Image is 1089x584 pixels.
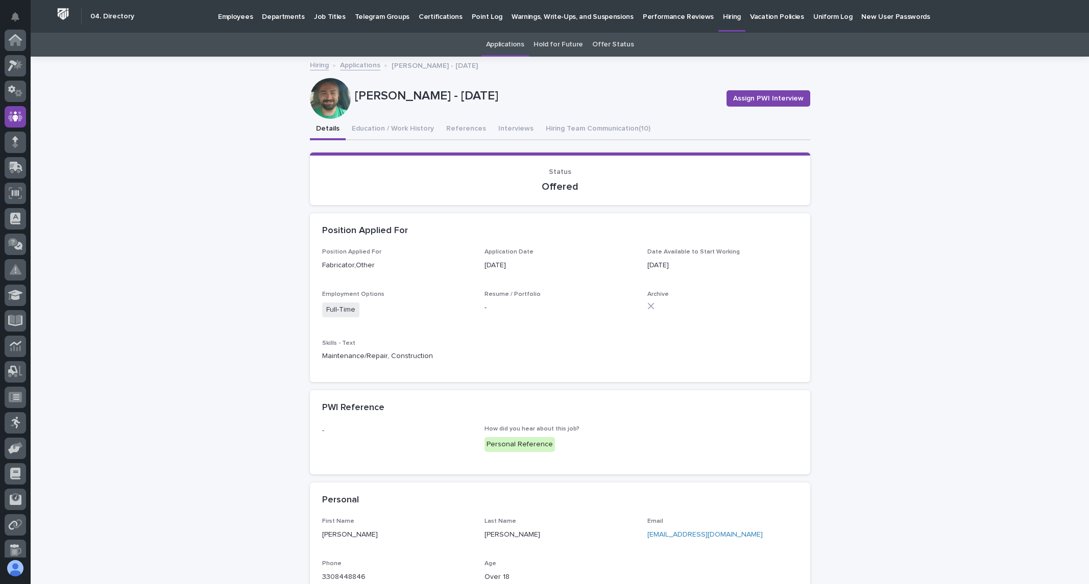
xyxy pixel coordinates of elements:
[310,59,329,70] a: Hiring
[346,119,440,140] button: Education / Work History
[90,12,134,21] h2: 04. Directory
[485,291,541,297] span: Resume / Portfolio
[485,529,635,540] p: [PERSON_NAME]
[310,119,346,140] button: Details
[486,33,524,57] a: Applications
[647,249,740,255] span: Date Available to Start Working
[322,249,381,255] span: Position Applied For
[485,302,635,313] p: -
[322,573,366,580] a: 3308448846
[322,181,798,193] p: Offered
[54,5,72,23] img: Workspace Logo
[534,33,583,57] a: Hold for Future
[485,518,516,524] span: Last Name
[5,6,26,28] button: Notifications
[322,561,342,567] span: Phone
[647,291,669,297] span: Archive
[647,518,663,524] span: Email
[322,260,473,271] p: Fabricator,Other
[492,119,540,140] button: Interviews
[13,12,26,29] div: Notifications
[592,33,634,57] a: Offer Status
[485,260,635,271] p: [DATE]
[322,529,473,540] p: [PERSON_NAME]
[322,402,384,414] h2: PWI Reference
[549,168,571,175] span: Status
[322,518,354,524] span: First Name
[485,426,579,432] span: How did you hear about this job?
[340,59,380,70] a: Applications
[322,225,408,237] h2: Position Applied For
[485,561,496,567] span: Age
[322,302,359,317] span: Full-Time
[322,495,359,506] h2: Personal
[322,340,355,346] span: Skills - Text
[440,119,492,140] button: References
[5,557,26,579] button: users-avatar
[647,260,798,271] p: [DATE]
[540,119,657,140] button: Hiring Team Communication (10)
[733,93,804,104] span: Assign PWI Interview
[322,291,384,297] span: Employment Options
[355,89,718,104] p: [PERSON_NAME] - [DATE]
[322,425,473,436] p: -
[647,531,763,538] a: [EMAIL_ADDRESS][DOMAIN_NAME]
[485,249,534,255] span: Application Date
[485,572,635,582] p: Over 18
[322,351,473,362] p: Maintenance/Repair, Construction
[485,437,555,452] div: Personal Reference
[727,90,810,107] button: Assign PWI Interview
[392,59,478,70] p: [PERSON_NAME] - [DATE]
